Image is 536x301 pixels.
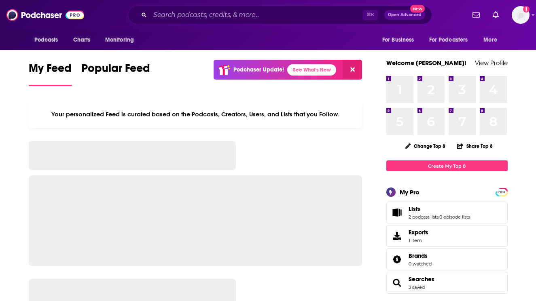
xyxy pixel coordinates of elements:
a: Searches [389,277,405,288]
span: For Business [382,34,414,46]
span: More [483,34,497,46]
a: Lists [409,205,470,213]
a: 3 saved [409,284,425,290]
a: Create My Top 8 [386,160,508,171]
a: Show notifications dropdown [489,8,502,22]
div: My Pro [400,188,419,196]
button: Share Top 8 [457,138,493,154]
button: Open AdvancedNew [384,10,425,20]
span: Lists [386,202,508,223]
img: User Profile [512,6,530,24]
button: Show profile menu [512,6,530,24]
svg: Add a profile image [523,6,530,13]
a: Popular Feed [81,61,150,86]
a: Lists [389,207,405,218]
button: open menu [424,32,480,48]
a: Charts [68,32,95,48]
a: My Feed [29,61,72,86]
a: Searches [409,276,434,283]
span: Popular Feed [81,61,150,80]
button: Change Top 8 [400,141,451,151]
span: Brands [409,252,428,259]
span: For Podcasters [429,34,468,46]
a: 0 watched [409,261,432,267]
div: Your personalized Feed is curated based on the Podcasts, Creators, Users, and Lists that you Follow. [29,101,362,128]
span: Exports [409,229,428,236]
a: PRO [497,189,506,195]
span: Logged in as TrevorC [512,6,530,24]
img: Podchaser - Follow, Share and Rate Podcasts [6,7,84,23]
a: Brands [409,252,432,259]
a: Brands [389,254,405,265]
span: Lists [409,205,420,213]
span: Searches [386,272,508,294]
button: open menu [377,32,424,48]
button: open menu [29,32,69,48]
span: , [439,214,439,220]
span: New [410,5,425,13]
p: Podchaser Update! [233,66,284,73]
a: 2 podcast lists [409,214,439,220]
div: Search podcasts, credits, & more... [128,6,432,24]
a: See What's New [287,64,336,76]
a: 0 episode lists [439,214,470,220]
a: View Profile [475,59,508,67]
span: My Feed [29,61,72,80]
span: Charts [73,34,91,46]
span: Open Advanced [388,13,422,17]
button: open menu [100,32,144,48]
span: Podcasts [34,34,58,46]
a: Welcome [PERSON_NAME]! [386,59,466,67]
a: Exports [386,225,508,247]
span: ⌘ K [363,10,378,20]
span: Monitoring [105,34,134,46]
button: open menu [478,32,507,48]
span: Brands [386,248,508,270]
span: 1 item [409,238,428,243]
input: Search podcasts, credits, & more... [150,8,363,21]
a: Show notifications dropdown [469,8,483,22]
span: Exports [389,230,405,242]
